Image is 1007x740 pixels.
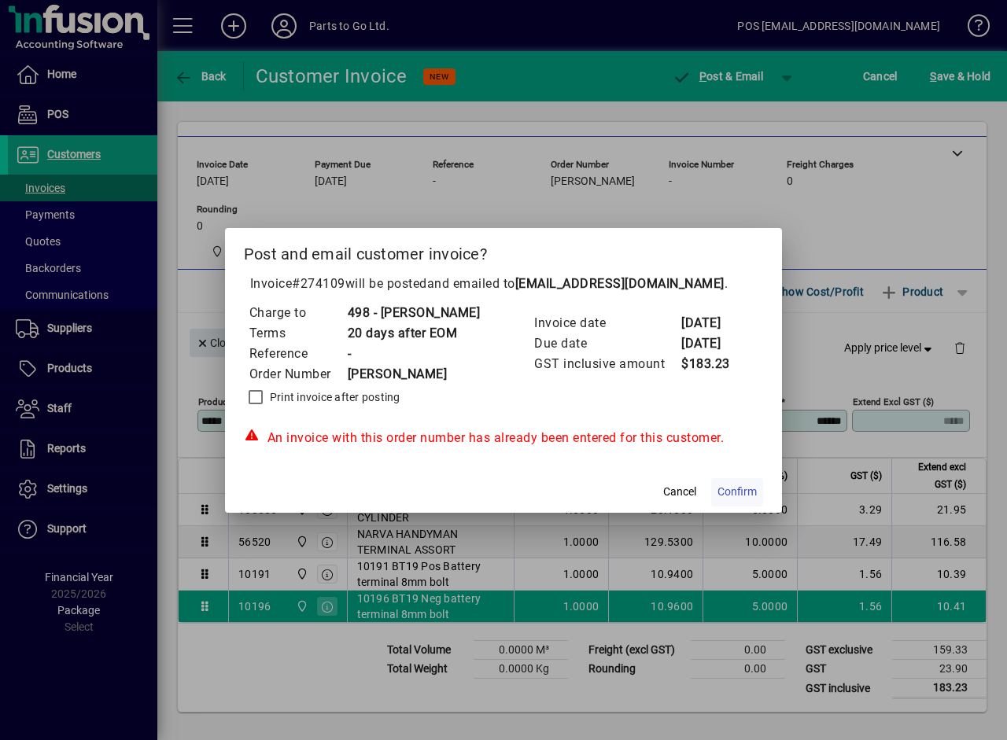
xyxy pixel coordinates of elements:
[717,484,757,500] span: Confirm
[515,276,725,291] b: [EMAIL_ADDRESS][DOMAIN_NAME]
[249,303,347,323] td: Charge to
[347,323,481,344] td: 20 days after EOM
[244,274,764,293] p: Invoice will be posted .
[655,478,705,506] button: Cancel
[292,276,345,291] span: #274109
[681,313,743,333] td: [DATE]
[249,344,347,364] td: Reference
[347,344,481,364] td: -
[347,303,481,323] td: 498 - [PERSON_NAME]
[663,484,696,500] span: Cancel
[427,276,725,291] span: and emailed to
[533,313,681,333] td: Invoice date
[267,389,400,405] label: Print invoice after posting
[681,354,743,374] td: $183.23
[244,429,764,447] div: An invoice with this order number has already been entered for this customer.
[249,364,347,385] td: Order Number
[347,364,481,385] td: [PERSON_NAME]
[533,333,681,354] td: Due date
[225,228,783,274] h2: Post and email customer invoice?
[249,323,347,344] td: Terms
[681,333,743,354] td: [DATE]
[711,478,763,506] button: Confirm
[533,354,681,374] td: GST inclusive amount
